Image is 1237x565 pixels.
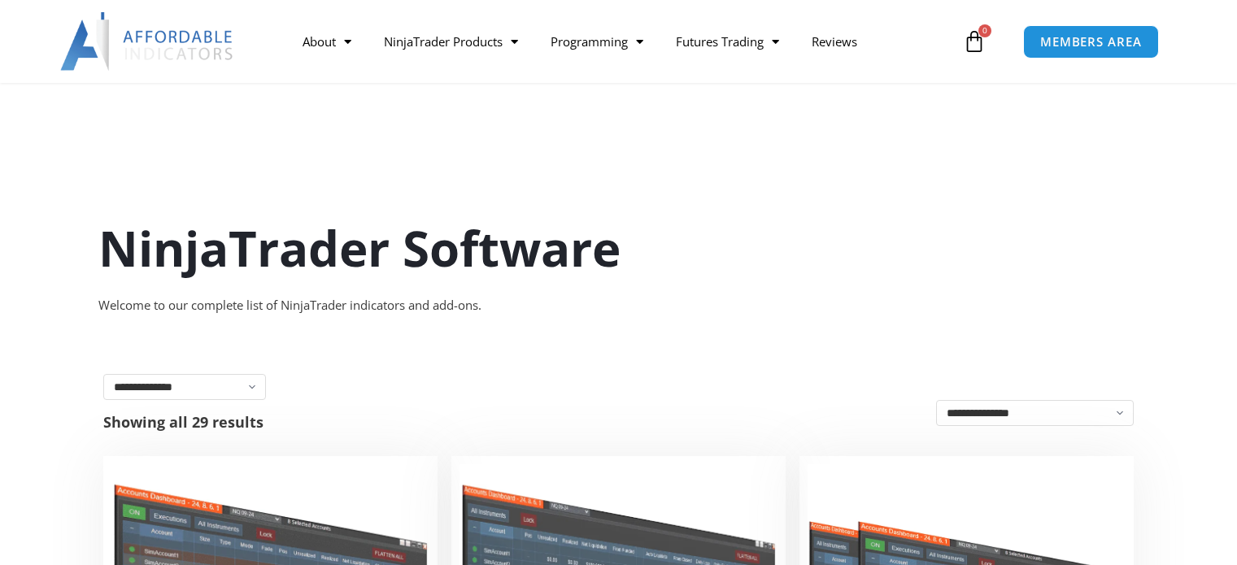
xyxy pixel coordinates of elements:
a: Reviews [795,23,873,60]
a: Programming [534,23,660,60]
h1: NinjaTrader Software [98,214,1139,282]
a: About [286,23,368,60]
p: Showing all 29 results [103,415,264,429]
div: Welcome to our complete list of NinjaTrader indicators and add-ons. [98,294,1139,317]
nav: Menu [286,23,959,60]
select: Shop order [936,400,1134,426]
a: 0 [939,18,1010,65]
a: NinjaTrader Products [368,23,534,60]
a: Futures Trading [660,23,795,60]
a: MEMBERS AREA [1023,25,1159,59]
span: MEMBERS AREA [1040,36,1142,48]
img: LogoAI | Affordable Indicators – NinjaTrader [60,12,235,71]
span: 0 [978,24,991,37]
